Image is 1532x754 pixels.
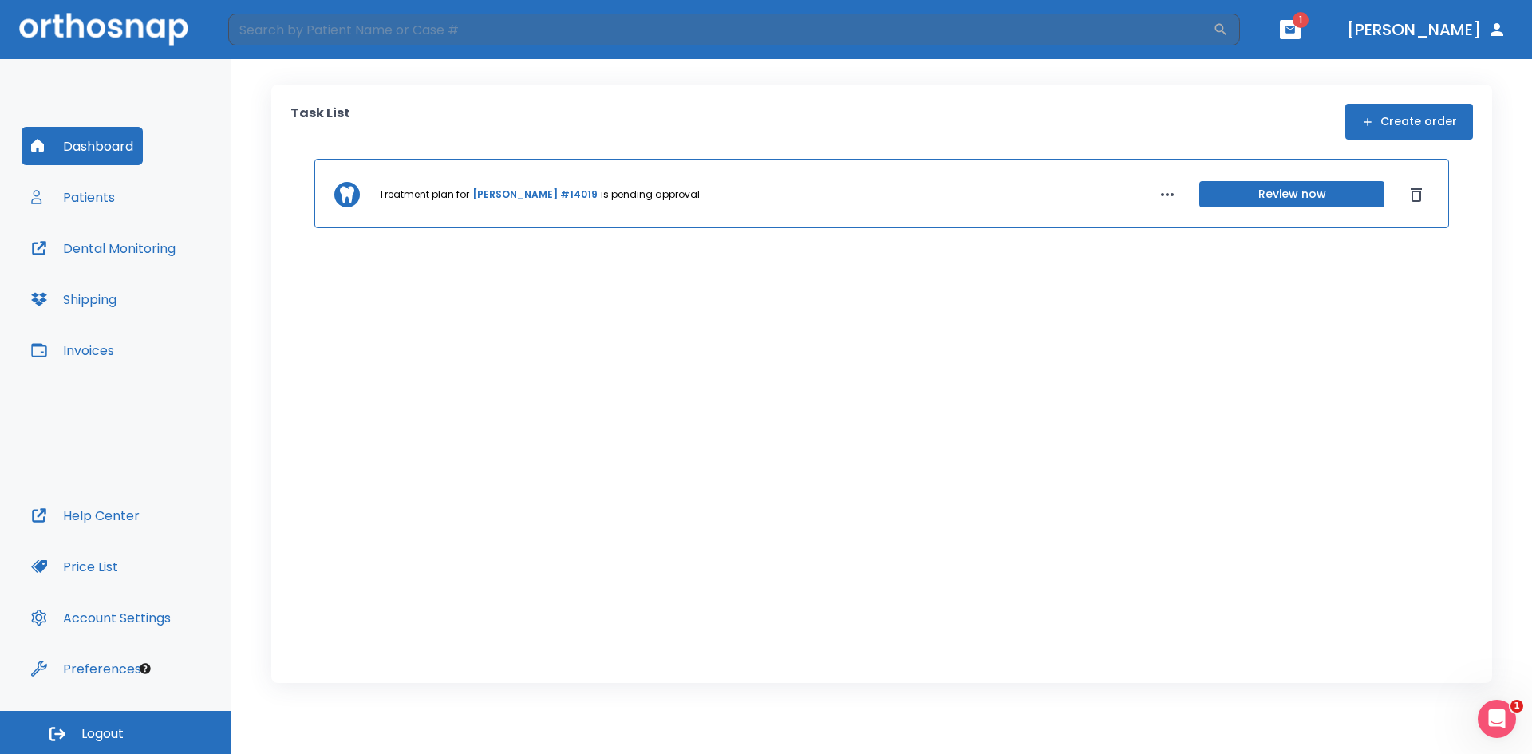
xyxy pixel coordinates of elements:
[22,229,185,267] button: Dental Monitoring
[228,14,1213,45] input: Search by Patient Name or Case #
[138,661,152,676] div: Tooltip anchor
[22,127,143,165] button: Dashboard
[472,188,598,202] a: [PERSON_NAME] #14019
[1345,104,1473,140] button: Create order
[22,649,151,688] button: Preferences
[22,331,124,369] button: Invoices
[81,725,124,743] span: Logout
[1404,182,1429,207] button: Dismiss
[22,280,126,318] button: Shipping
[1293,12,1309,28] span: 1
[1340,15,1513,44] button: [PERSON_NAME]
[379,188,469,202] p: Treatment plan for
[601,188,700,202] p: is pending approval
[290,104,350,140] p: Task List
[1510,700,1523,713] span: 1
[1478,700,1516,738] iframe: Intercom live chat
[22,547,128,586] button: Price List
[22,178,124,216] button: Patients
[19,13,188,45] img: Orthosnap
[1199,181,1384,207] button: Review now
[22,496,149,535] button: Help Center
[22,598,180,637] button: Account Settings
